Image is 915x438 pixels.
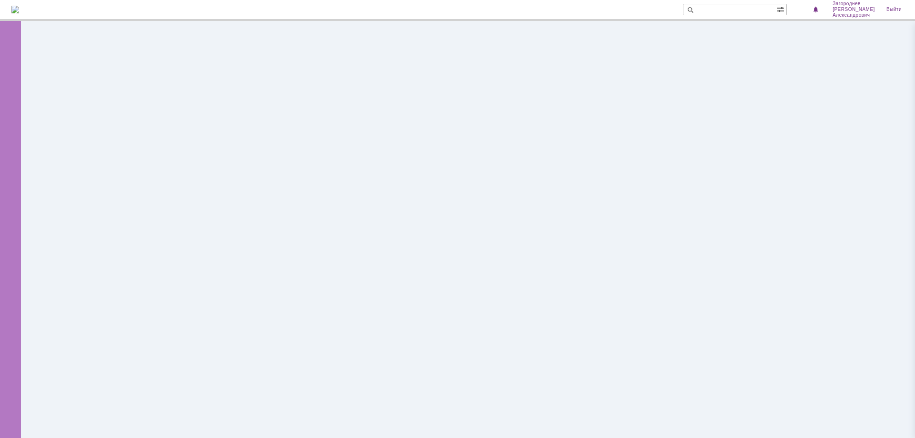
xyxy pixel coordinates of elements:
[11,6,19,13] a: Перейти на домашнюю страницу
[833,7,875,12] span: [PERSON_NAME]
[11,6,19,13] img: logo
[833,12,875,18] span: Александрович
[777,4,786,13] span: Расширенный поиск
[833,1,875,7] span: Загороднев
